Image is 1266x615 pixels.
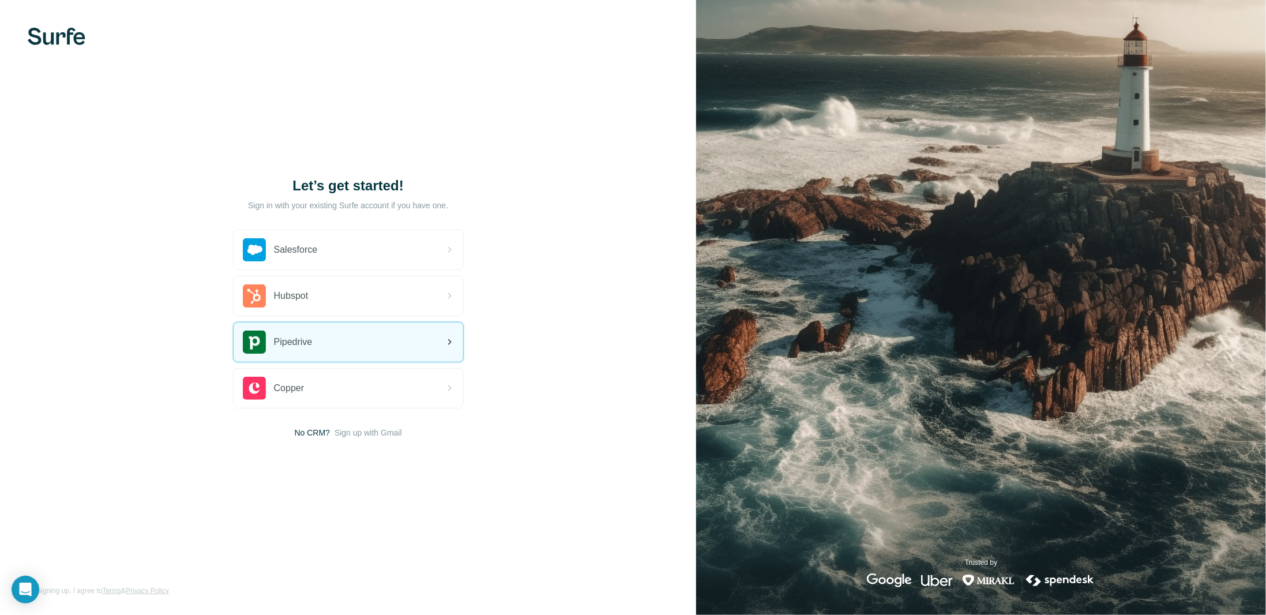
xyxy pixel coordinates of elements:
span: Salesforce [274,243,318,257]
img: copper's logo [243,377,266,400]
div: Ouvrir le Messenger Intercom [12,576,39,603]
span: By signing up, I agree to & [28,586,169,596]
button: Sign up with Gmail [335,427,402,438]
img: pipedrive's logo [243,331,266,354]
a: Terms [102,587,121,595]
img: google's logo [867,573,912,587]
p: Sign in with your existing Surfe account if you have one. [248,200,448,211]
img: spendesk's logo [1024,573,1096,587]
img: salesforce's logo [243,238,266,261]
img: hubspot's logo [243,284,266,307]
span: Copper [274,381,304,395]
a: Privacy Policy [126,587,169,595]
p: Trusted by [965,557,997,568]
img: uber's logo [921,573,953,587]
h1: Let’s get started! [233,177,464,195]
span: Hubspot [274,289,309,303]
img: mirakl's logo [962,573,1015,587]
img: Surfe's logo [28,28,85,45]
span: Pipedrive [274,335,313,349]
span: No CRM? [295,427,330,438]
